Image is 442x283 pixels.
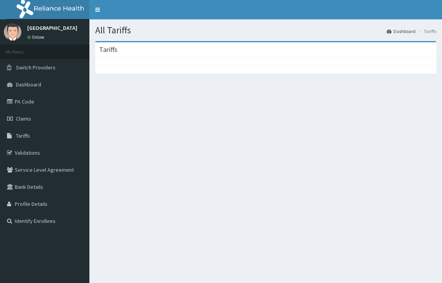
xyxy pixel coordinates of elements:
[27,35,46,40] a: Online
[27,25,77,31] p: [GEOGRAPHIC_DATA]
[16,115,31,122] span: Claims
[95,25,436,35] h1: All Tariffs
[16,132,30,139] span: Tariffs
[16,64,56,71] span: Switch Providers
[16,81,41,88] span: Dashboard
[99,46,117,53] h3: Tariffs
[416,28,436,35] li: Tariffs
[4,23,21,41] img: User Image
[387,28,416,35] a: Dashboard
